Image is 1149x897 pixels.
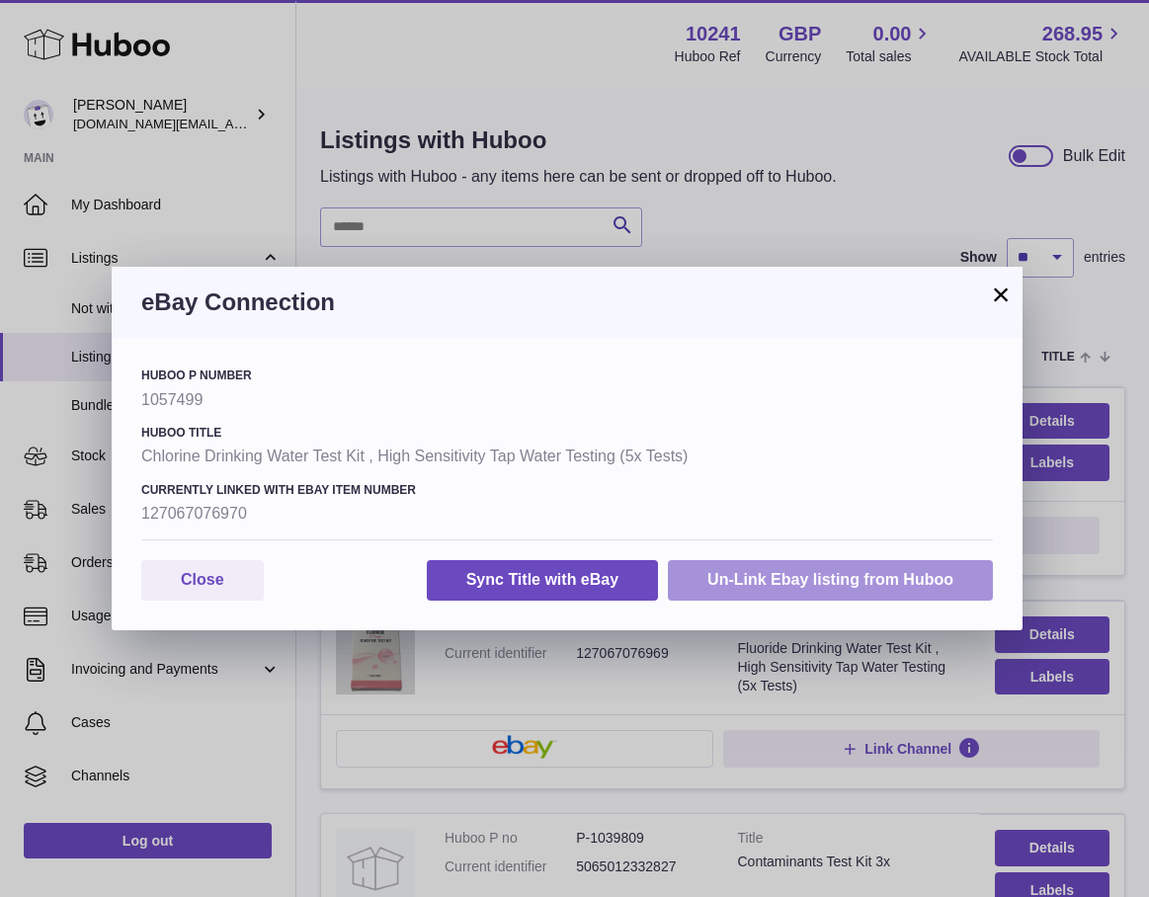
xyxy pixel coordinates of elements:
button: × [989,283,1013,306]
button: Un-Link Ebay listing from Huboo [668,560,993,601]
h3: eBay Connection [141,286,993,318]
strong: 127067076970 [141,503,993,525]
h4: Currently Linked with eBay Item Number [141,482,993,498]
button: Sync Title with eBay [427,560,658,601]
h4: Huboo P number [141,367,993,383]
h4: Huboo Title [141,425,993,441]
strong: Chlorine Drinking Water Test Kit , High Sensitivity Tap Water Testing (5x Tests) [141,446,993,467]
button: Close [141,560,264,601]
strong: 1057499 [141,389,993,411]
